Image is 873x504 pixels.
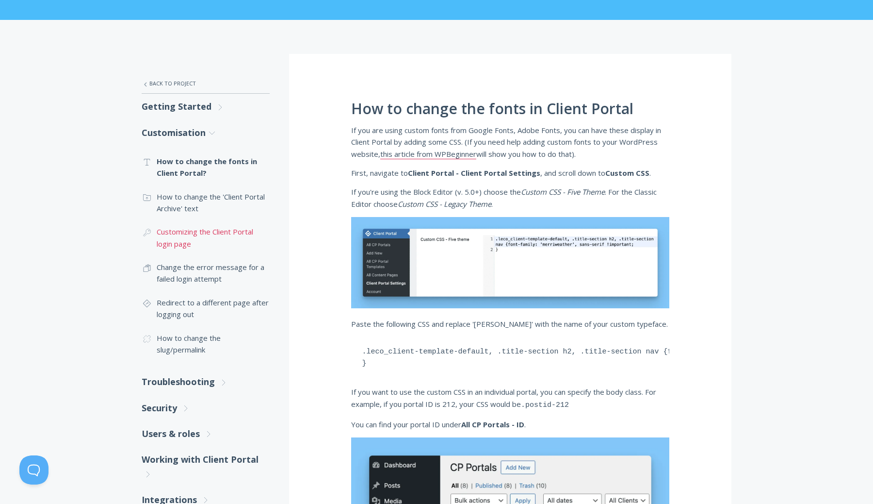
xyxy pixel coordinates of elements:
[142,421,270,447] a: Users & roles
[142,150,270,185] a: How to change the fonts in Client Portal?
[142,326,270,362] a: How to change the slug/permalink
[351,337,669,379] pre: .leco_client-template-default, .title-section h2, .title-section nav {font-family: '[PERSON_NAME]...
[142,369,270,395] a: Troubleshooting
[521,187,605,197] em: Custom CSS - Five Theme
[461,420,524,429] strong: All CP Portals - ID
[351,419,669,430] p: You can find your portal ID under .
[351,167,669,179] p: First, navigate to , and scroll down to .
[351,101,669,117] h1: How to change the fonts in Client Portal
[521,401,569,409] code: .postid-212
[142,291,270,326] a: Redirect to a different page after logging out
[142,255,270,291] a: Change the error message for a failed login attempt
[142,94,270,119] a: Getting Started
[408,168,540,178] strong: Client Portal - Client Portal Settings
[19,455,48,485] iframe: Toggle Customer Support
[351,386,669,411] p: If you want to use the custom CSS in an individual portal, you can specify the body class. For ex...
[351,186,669,210] p: If you're using the Block Editor (v. 5.0+) choose the . For the Classic Editor choose .
[142,395,270,421] a: Security
[351,318,669,330] p: Paste the following CSS and replace '[PERSON_NAME]' with the name of your custom typeface.
[142,73,270,94] a: Back to Project
[142,447,270,487] a: Working with Client Portal
[142,120,270,146] a: Customisation
[142,185,270,220] a: How to change the 'Client Portal Archive' text
[605,168,649,178] strong: Custom CSS
[398,199,491,209] em: Custom CSS - Legacy Theme
[351,124,669,160] p: If you are using custom fonts from Google Fonts, Adobe Fonts, you can have these display in Clien...
[380,149,476,159] a: this article from WPBeginner
[142,220,270,255] a: Customizing the Client Portal login page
